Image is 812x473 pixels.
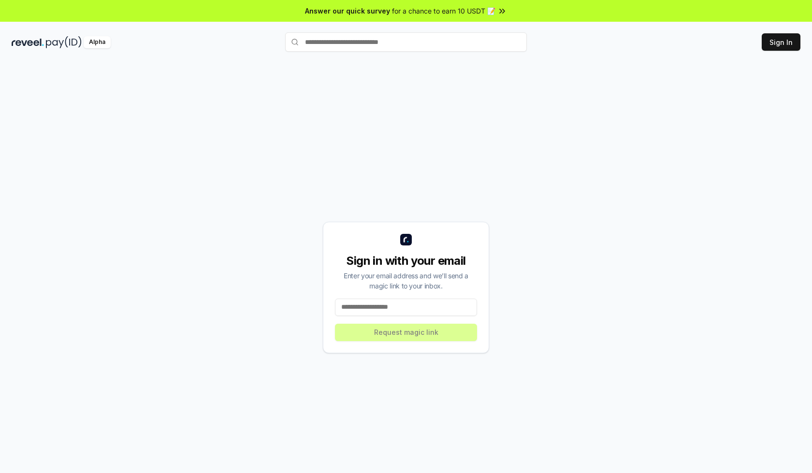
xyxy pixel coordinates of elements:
[762,33,800,51] button: Sign In
[400,234,412,245] img: logo_small
[305,6,390,16] span: Answer our quick survey
[335,253,477,269] div: Sign in with your email
[46,36,82,48] img: pay_id
[335,271,477,291] div: Enter your email address and we’ll send a magic link to your inbox.
[392,6,495,16] span: for a chance to earn 10 USDT 📝
[84,36,111,48] div: Alpha
[12,36,44,48] img: reveel_dark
